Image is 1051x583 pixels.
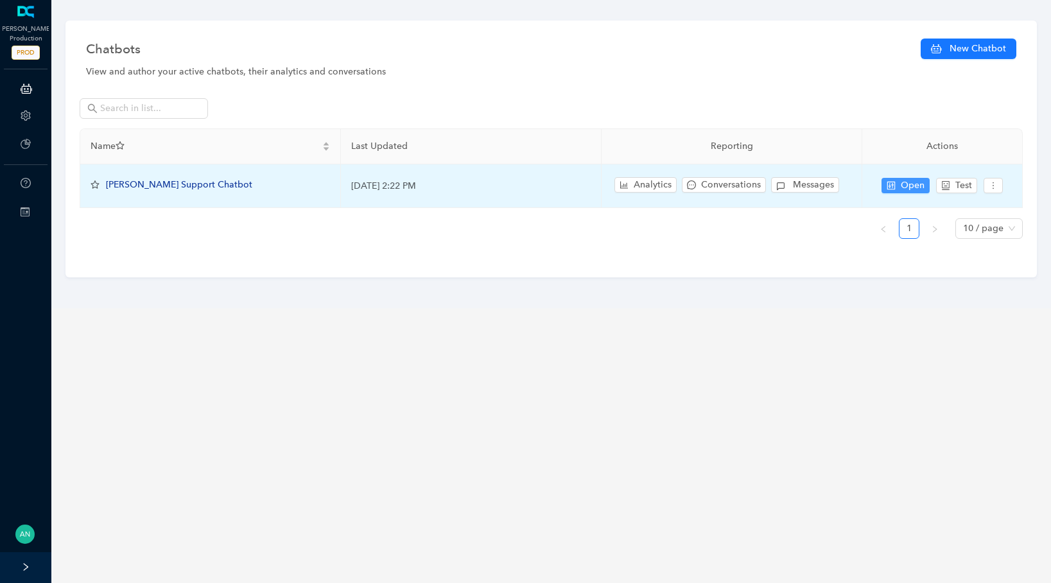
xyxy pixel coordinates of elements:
button: left [873,218,894,239]
span: Name [91,139,320,153]
th: Reporting [602,129,862,164]
li: 1 [899,218,919,239]
input: Search in list... [100,101,190,116]
button: controlOpen [882,178,930,193]
span: Test [955,178,972,193]
a: 1 [899,219,919,238]
span: Open [901,178,925,193]
th: Actions [862,129,1023,164]
button: more [984,178,1003,193]
li: Next Page [925,218,945,239]
button: robotTest [936,178,977,193]
span: Messages [793,178,834,192]
span: star [116,141,125,150]
span: Chatbots [86,39,141,59]
button: bar-chartAnalytics [614,177,677,193]
span: question-circle [21,178,31,188]
span: robot [941,181,950,190]
span: right [931,225,939,233]
span: bar-chart [620,180,629,189]
span: search [87,103,98,114]
span: Analytics [634,178,672,192]
span: more [989,181,998,190]
button: Messages [771,177,839,193]
div: Page Size [955,218,1023,239]
span: PROD [12,46,40,60]
span: 10 / page [963,219,1015,238]
td: [DATE] 2:22 PM [341,164,602,208]
div: View and author your active chatbots, their analytics and conversations [86,65,1016,79]
th: Last Updated [341,129,602,164]
span: New Chatbot [950,42,1006,56]
span: message [687,180,696,189]
span: [PERSON_NAME] Support Chatbot [106,179,252,190]
button: New Chatbot [921,39,1016,59]
span: setting [21,110,31,121]
span: star [91,180,100,189]
img: 3d3fead806d72f5101aad31573f6fbb8 [15,525,35,544]
li: Previous Page [873,218,894,239]
span: left [880,225,887,233]
button: right [925,218,945,239]
span: Conversations [701,178,761,192]
span: control [887,181,896,190]
button: messageConversations [682,177,766,193]
span: pie-chart [21,139,31,149]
